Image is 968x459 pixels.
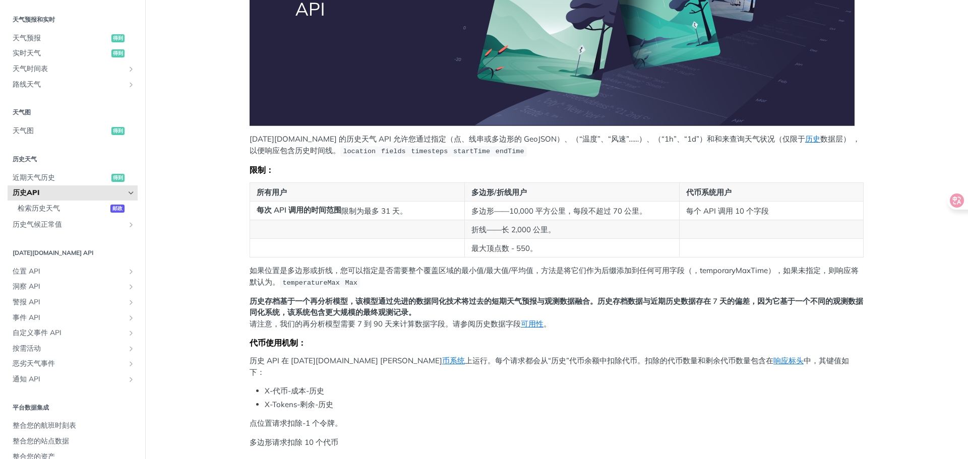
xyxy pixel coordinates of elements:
font: 和来查询天气状况（仅限于 [714,134,805,144]
font: 点位置请求扣除-1 个令牌。 [250,418,342,428]
a: 检索历史天气邮政 [13,201,138,216]
a: 自定义事件 API显示自定义事件 API 的子页面 [8,325,138,341]
font: ，temporaryMaxTime），如果未指定，则响应将默认为 [250,266,859,287]
font: 。 [543,319,551,329]
button: 显示历史 API 的子页面 [127,189,135,197]
font: 所有用户 [257,187,287,197]
font: 天气预报和实时 [13,16,55,23]
font: 历史气候正常值 [13,220,62,229]
font: 自定义事件 API [13,328,62,337]
font: 代币使用机制： [250,338,306,348]
font: 中，其键值如下： [250,356,849,377]
font: 检索历史天气 [18,204,60,213]
a: 天气时间表显示天气时间表的子页面 [8,61,138,77]
font: 历史存档基于一个再分析模型，该模型通过先进的数据同化技术将过去的短期天气预报与观测数据融合。历史存档数据与近期历史数据存在 7 天的偏差，因为它基于一个不同的观测数据同化系统，该系统包含更大规模... [250,296,863,317]
font: X-代币-成本-历史 [265,386,324,396]
a: 历史气候正常值显示历史气候正常值的子页面 [8,217,138,232]
button: 显示通知 API 的子页面 [127,375,135,383]
a: 路线天气显示路线天气子页面 [8,77,138,92]
a: 位置 API显示位置 API 的子页面 [8,264,138,279]
a: 历史API显示历史 API 的子页面 [8,185,138,201]
font: 事件 API [13,313,40,322]
button: 显示自定义事件 API 的子页面 [127,329,135,337]
span: location [343,148,376,155]
font: 历史天气 [13,155,37,163]
font: X-Tokens-剩余-历史 [265,400,333,409]
a: 币系统 [442,356,465,365]
font: [DATE][DOMAIN_NAME] API [13,249,93,256]
a: 天气预报得到 [8,31,138,46]
button: 显示历史气候正常值的子页面 [127,221,135,229]
font: 限制为最多 31 天。 [341,206,407,216]
a: 整合您的站点数据 [8,434,138,449]
font: 历史 API 在 [DATE][DOMAIN_NAME] [PERSON_NAME] [250,356,442,365]
button: 显示路线天气子页面 [127,81,135,89]
font: 得到 [113,127,123,134]
font: 多边形——10,000 平方公里，每段不超过 70 公里。 [471,206,647,216]
span: timesteps [411,148,448,155]
font: 按需活动 [13,344,41,353]
a: 近期天气历史得到 [8,170,138,185]
a: 事件 API显示事件 API 的子页面 [8,310,138,325]
font: （点、线串或多边形的 GeoJSON）、 [446,134,572,144]
span: temperatureMax [282,279,339,287]
font: 每次 API 调用的时间范围 [257,205,341,215]
font: [DATE][DOMAIN_NAME] 的历史天气 API 允许您 [250,134,416,144]
font: 洞察 API [13,282,40,291]
font: 近期天气历史 [13,173,55,182]
font: 邮政 [112,205,123,212]
font: 警报 API [13,297,40,306]
button: 显示天气时间表的子页面 [127,65,135,73]
a: 警报 API显示警报 API 的子页面 [8,295,138,310]
font: 通知 API [13,374,40,383]
font: 恶劣天气事件 [13,359,55,368]
font: 得到 [113,50,123,56]
a: 响应标头 [773,356,804,365]
font: 位置 API [13,267,40,276]
a: 历史 [805,134,820,144]
font: 整合您的航班时刻表 [13,421,76,430]
font: 多边形/折线用户 [471,187,527,197]
font: 限制： [250,165,274,175]
font: 实时天气 [13,48,41,57]
font: 整合您的站点数据 [13,436,69,445]
a: 实时天气得到 [8,46,138,61]
a: 按需活动显示按需活动的子页面 [8,341,138,356]
a: 通知 API显示通知 API 的子页面 [8,372,138,387]
a: 天气图得到 [8,123,138,139]
a: 整合您的航班时刻表 [8,418,138,433]
a: 恶劣天气事件显示恶劣天气事件子页面 [8,356,138,371]
font: 数据层） ，以便响应包含历史时间线。 [250,134,860,155]
a: 洞察 API显示 Insights API 的子页面 [8,279,138,294]
span: Max [345,279,357,287]
font: 天气预报 [13,33,41,42]
font: 得到 [113,35,123,41]
font: 历史API [13,188,39,197]
button: 显示事件 API 的子页面 [127,314,135,322]
font: （“1h”、“1d”）和 [654,134,714,144]
font: 得到 [113,174,123,181]
font: 天气图 [13,126,34,135]
font: 通过指定 [416,134,446,144]
font: 平台数据集成 [13,404,49,411]
button: 显示位置 API 的子页面 [127,268,135,276]
span: fields [381,148,406,155]
button: 显示按需活动的子页面 [127,345,135,353]
button: 显示警报 API 的子页面 [127,298,135,306]
a: 可用性 [521,319,543,329]
span: endTime [496,148,524,155]
font: 多边形请求扣除 10 个代币 [250,437,338,447]
font: 最大顶点数 - 550。 [471,243,537,253]
font: 路线天气 [13,80,41,89]
button: 显示 Insights API 的子页面 [127,283,135,291]
font: 每个 API 调用 10 个字段 [686,206,769,216]
font: 代币系统用户 [686,187,732,197]
font: 。 [272,277,280,287]
button: 显示恶劣天气事件子页面 [127,360,135,368]
span: startTime [453,148,490,155]
font: （“温度”、“风速”……）、 [572,134,654,144]
font: 如果位置是多边形或折线，您可以指定是否需要整个覆盖区域的最小值/最大值/平均值，方法是将它们作为后缀添加到任何可用字段（ [250,266,692,275]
